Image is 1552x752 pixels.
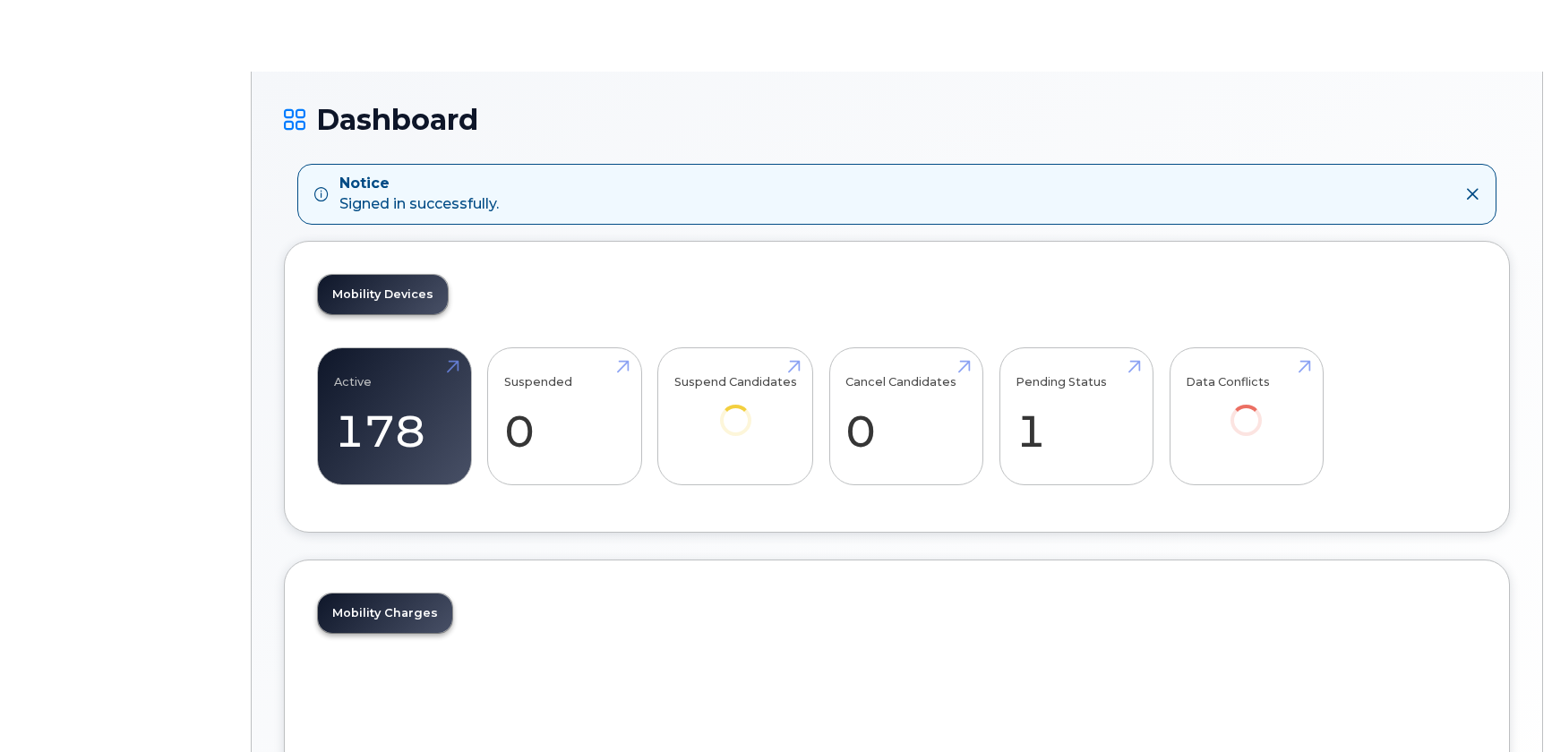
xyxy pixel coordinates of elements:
h1: Dashboard [284,104,1510,135]
strong: Notice [339,174,499,194]
a: Suspended 0 [504,357,625,475]
a: Cancel Candidates 0 [845,357,966,475]
a: Active 178 [334,357,455,475]
a: Suspend Candidates [674,357,797,460]
div: Signed in successfully. [339,174,499,215]
a: Pending Status 1 [1016,357,1136,475]
a: Data Conflicts [1186,357,1307,460]
a: Mobility Charges [318,594,452,633]
a: Mobility Devices [318,275,448,314]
